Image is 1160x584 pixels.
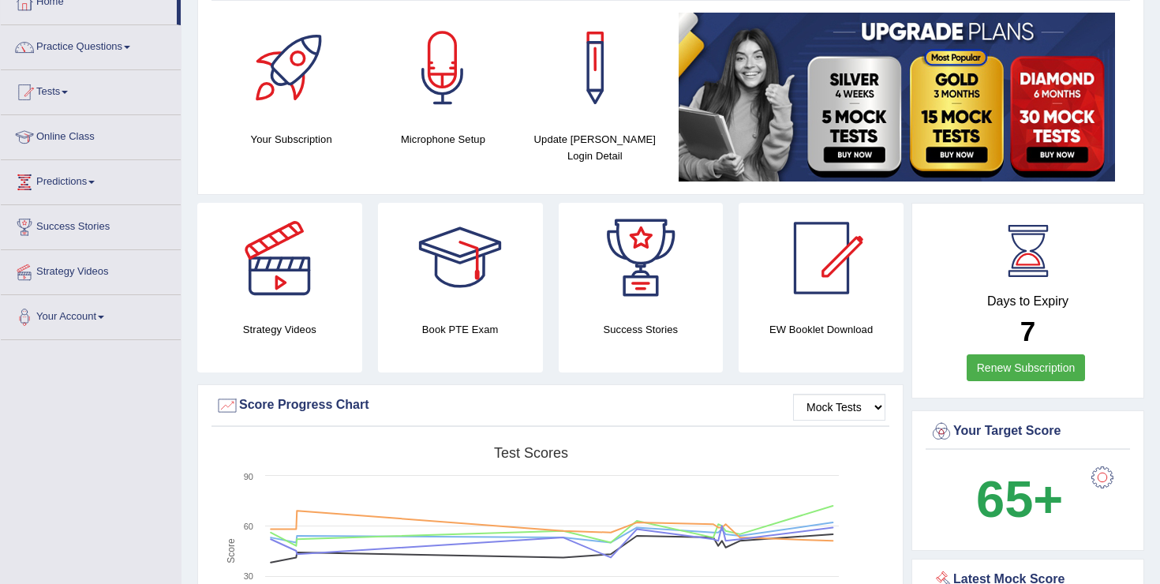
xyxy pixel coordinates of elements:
[930,420,1126,444] div: Your Target Score
[559,321,724,338] h4: Success Stories
[215,394,885,417] div: Score Progress Chart
[375,131,511,148] h4: Microphone Setup
[223,131,359,148] h4: Your Subscription
[976,470,1063,528] b: 65+
[1,295,181,335] a: Your Account
[197,321,362,338] h4: Strategy Videos
[494,445,568,461] tspan: Test scores
[226,538,237,563] tspan: Score
[527,131,663,164] h4: Update [PERSON_NAME] Login Detail
[244,522,253,531] text: 60
[244,571,253,581] text: 30
[1,205,181,245] a: Success Stories
[1,70,181,110] a: Tests
[1,25,181,65] a: Practice Questions
[244,472,253,481] text: 90
[1020,316,1035,346] b: 7
[1,160,181,200] a: Predictions
[967,354,1086,381] a: Renew Subscription
[679,13,1115,182] img: small5.jpg
[1,250,181,290] a: Strategy Videos
[930,294,1126,309] h4: Days to Expiry
[739,321,904,338] h4: EW Booklet Download
[1,115,181,155] a: Online Class
[378,321,543,338] h4: Book PTE Exam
